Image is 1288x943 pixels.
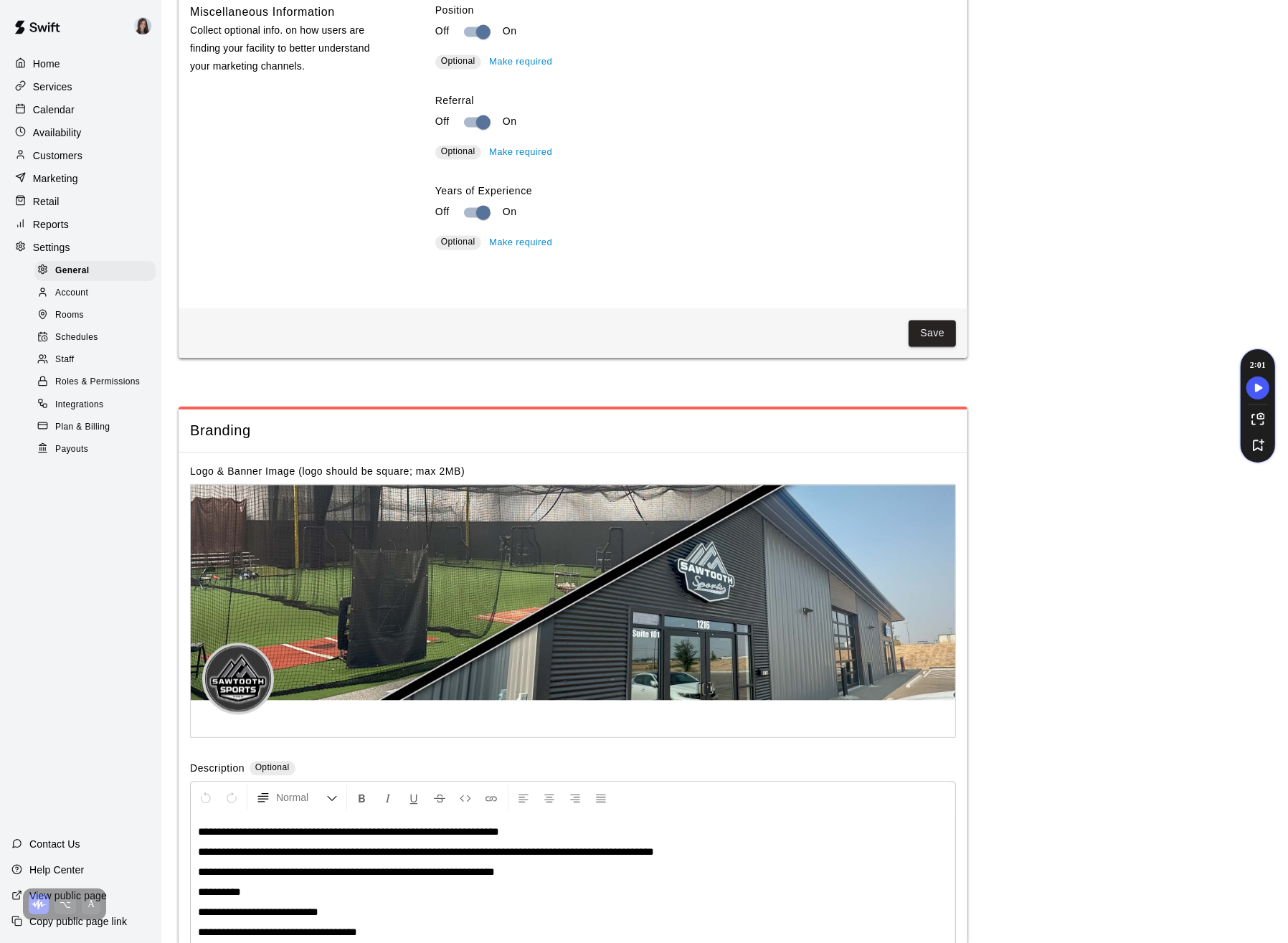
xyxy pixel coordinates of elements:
[190,465,465,477] label: Logo & Banner Image (logo should be square; max 2MB)
[190,3,335,22] h6: Miscellaneous Information
[55,264,90,278] span: General
[435,204,450,219] p: Off
[33,125,82,140] p: Availability
[427,785,452,810] button: Format Strikethrough
[11,191,150,212] a: Retail
[909,320,956,346] button: Save
[34,416,161,438] a: Plan & Billing
[435,24,450,39] p: Off
[34,440,156,460] div: Payouts
[55,286,88,300] span: Account
[11,145,150,166] a: Customers
[503,114,517,129] p: On
[219,785,244,810] button: Redo
[55,308,84,323] span: Rooms
[134,17,151,34] img: Renee Ramos
[33,148,82,163] p: Customers
[33,171,78,186] p: Marketing
[55,353,74,367] span: Staff
[33,194,60,209] p: Retail
[29,837,80,851] p: Contact Us
[503,24,517,39] p: On
[55,398,104,412] span: Integrations
[190,761,245,777] label: Description
[589,785,613,810] button: Justify Align
[441,146,475,156] span: Optional
[34,305,156,326] div: Rooms
[441,56,475,66] span: Optional
[34,394,161,416] a: Integrations
[276,790,326,805] span: Normal
[435,3,956,17] label: Position
[376,785,400,810] button: Format Italics
[33,103,75,117] p: Calendar
[34,327,161,349] a: Schedules
[563,785,587,810] button: Right Align
[131,11,161,40] div: Renee Ramos
[29,863,84,877] p: Help Center
[503,204,517,219] p: On
[34,417,156,437] div: Plan & Billing
[190,421,956,440] span: Branding
[486,141,556,164] button: Make required
[34,305,161,327] a: Rooms
[250,785,344,810] button: Formatting Options
[194,785,218,810] button: Undo
[11,76,150,98] a: Services
[11,168,150,189] a: Marketing
[486,51,556,73] button: Make required
[511,785,536,810] button: Left Align
[486,232,556,254] button: Make required
[55,331,98,345] span: Schedules
[34,349,161,371] a: Staff
[255,762,290,772] span: Optional
[34,372,156,392] div: Roles & Permissions
[435,93,956,108] label: Referral
[34,350,156,370] div: Staff
[34,395,156,415] div: Integrations
[435,114,450,129] p: Off
[34,282,161,304] a: Account
[435,184,956,198] label: Years of Experience
[479,785,503,810] button: Insert Link
[33,57,60,71] p: Home
[55,375,140,389] span: Roles & Permissions
[33,217,69,232] p: Reports
[11,99,150,120] a: Calendar
[34,283,156,303] div: Account
[55,420,110,435] span: Plan & Billing
[453,785,478,810] button: Insert Code
[55,442,88,457] span: Payouts
[11,237,150,258] a: Settings
[11,214,150,235] a: Reports
[11,122,150,143] a: Availability
[33,240,70,255] p: Settings
[350,785,374,810] button: Format Bold
[34,371,161,394] a: Roles & Permissions
[11,53,150,75] a: Home
[441,237,475,247] span: Optional
[34,328,156,348] div: Schedules
[190,22,389,76] p: Collect optional info. on how users are finding your facility to better understand your marketing...
[537,785,562,810] button: Center Align
[33,80,72,94] p: Services
[34,260,161,282] a: General
[34,438,161,460] a: Payouts
[402,785,426,810] button: Format Underline
[34,261,156,281] div: General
